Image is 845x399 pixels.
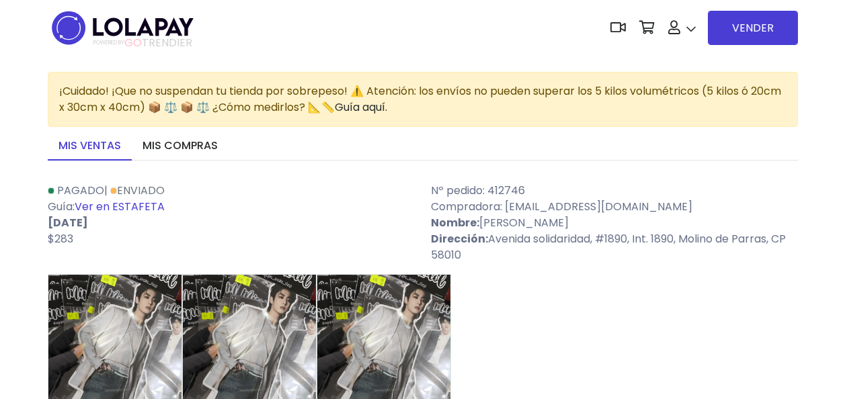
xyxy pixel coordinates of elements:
[48,215,415,231] p: [DATE]
[431,199,798,215] p: Compradora: [EMAIL_ADDRESS][DOMAIN_NAME]
[57,183,104,198] span: Pagado
[48,7,198,49] img: logo
[48,132,132,161] a: Mis ventas
[708,11,798,45] a: VENDER
[431,215,798,231] p: [PERSON_NAME]
[110,183,165,198] a: Enviado
[335,99,387,115] a: Guía aquí.
[431,183,798,199] p: Nº pedido: 412746
[132,132,229,161] a: Mis compras
[431,215,479,230] strong: Nombre:
[431,231,488,247] strong: Dirección:
[93,37,192,49] span: TRENDIER
[59,83,781,115] span: ¡Cuidado! ¡Que no suspendan tu tienda por sobrepeso! ⚠️ Atención: los envíos no pueden superar lo...
[431,231,798,263] p: Avenida solidaridad, #1890, Int. 1890, Molino de Parras, CP 58010
[40,183,423,263] div: | Guía:
[93,39,124,46] span: POWERED BY
[124,35,142,50] span: GO
[48,231,73,247] span: $283
[75,199,165,214] a: Ver en ESTAFETA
